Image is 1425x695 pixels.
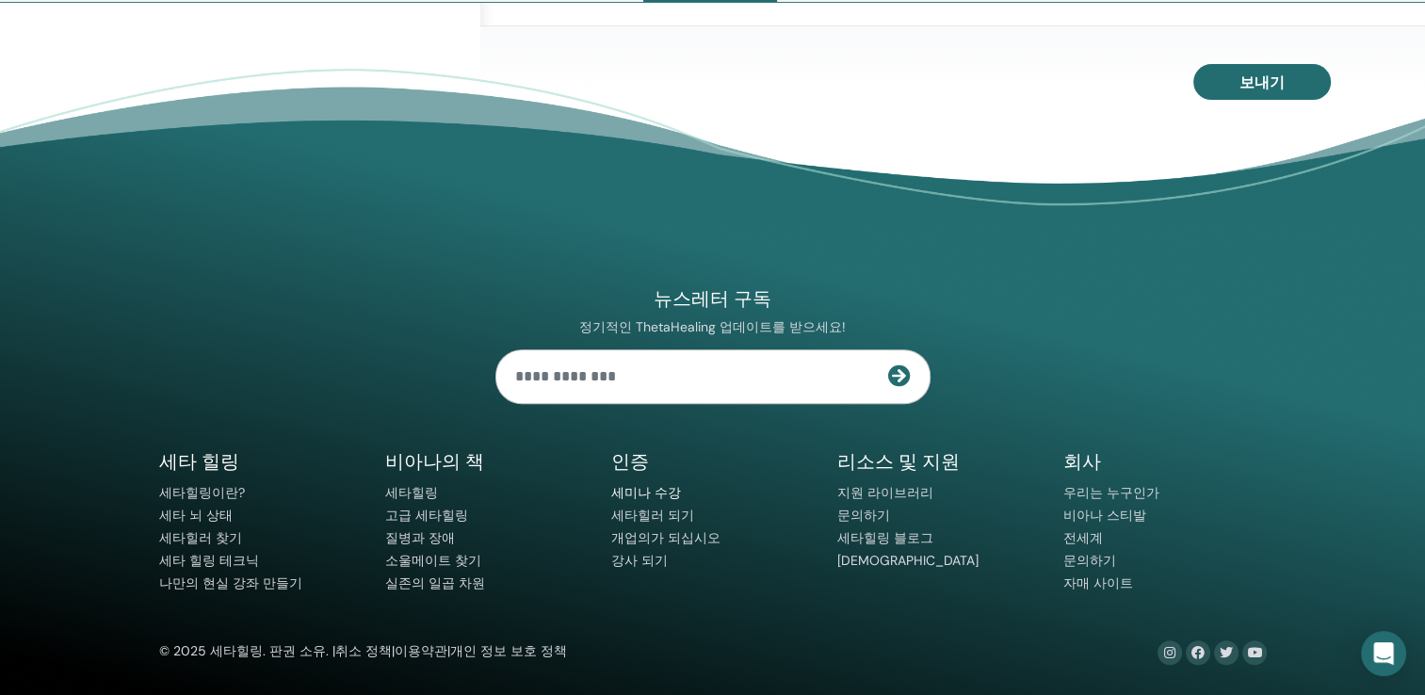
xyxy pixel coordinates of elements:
[1063,574,1133,591] a: 자매 사이트
[495,286,931,312] h4: 뉴스레터 구독
[611,507,694,524] a: 세타힐러 되기
[611,449,815,475] h5: 인증
[159,507,233,524] a: 세타 뇌 상태
[837,449,1041,475] h5: 리소스 및 지원
[1239,73,1285,92] span: 보내기
[1063,507,1146,524] a: 비아나 스티발
[385,574,485,591] a: 실존의 일곱 차원
[495,318,931,336] p: 정기적인 ThetaHealing 업데이트를 받으세요!
[1063,484,1159,501] a: 우리는 누구인가
[1063,529,1103,546] a: 전세계
[837,529,933,546] a: 세타힐링 블로그
[1193,64,1331,100] button: 보내기
[611,529,721,546] a: 개업의가 되십시오
[159,574,302,591] a: 나만의 현실 강좌 만들기
[159,552,259,569] a: 세타 힐링 테크닉
[1063,449,1267,475] h5: 회사
[159,449,363,475] h5: 세타 힐링
[837,507,890,524] a: 문의하기
[611,484,681,501] a: 세미나 수강
[837,484,933,501] a: 지원 라이브러리
[385,552,481,569] a: 소울메이트 찾기
[159,642,567,659] font: © 2025 세타힐링. 판권 소유. | | |
[1063,552,1116,569] a: 문의하기
[450,642,567,659] a: 개인 정보 보호 정책
[335,642,392,659] a: 취소 정책
[159,484,245,501] a: 세타힐링이란?
[611,552,668,569] a: 강사 되기
[385,449,589,475] h5: 비아나의 책
[837,552,979,569] a: [DEMOGRAPHIC_DATA]
[1361,631,1406,676] div: 인터콤 메신저 열기
[385,484,438,501] a: 세타힐링
[159,529,242,546] a: 세타힐러 찾기
[395,642,447,659] a: 이용약관
[385,529,455,546] a: 질병과 장애
[385,507,468,524] a: 고급 세타힐링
